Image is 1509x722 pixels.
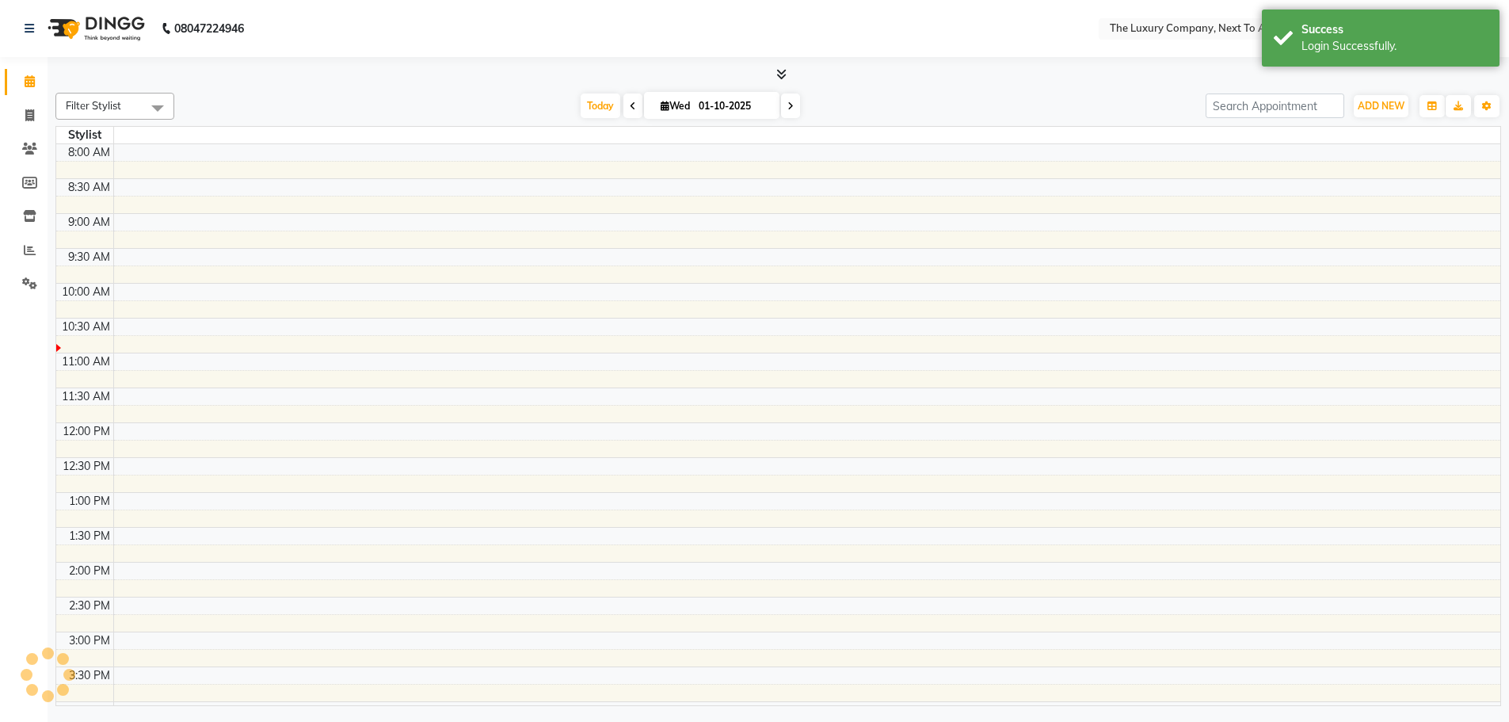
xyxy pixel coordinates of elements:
div: 1:30 PM [66,528,113,544]
div: 11:00 AM [59,353,113,370]
span: Filter Stylist [66,99,121,112]
button: ADD NEW [1354,95,1408,117]
input: Search Appointment [1206,94,1344,118]
input: 2025-10-01 [694,94,773,118]
div: 12:00 PM [59,423,113,440]
span: Today [581,94,620,118]
div: 2:30 PM [66,598,113,614]
div: 1:00 PM [66,493,113,510]
div: 11:30 AM [59,388,113,405]
div: Login Successfully. [1301,38,1488,55]
div: 8:00 AM [65,144,113,161]
img: logo [40,6,149,51]
span: Wed [657,100,694,112]
div: 9:00 AM [65,214,113,231]
div: 12:30 PM [59,458,113,475]
div: 3:00 PM [66,632,113,649]
span: ADD NEW [1358,100,1404,112]
div: Success [1301,21,1488,38]
div: 4:00 PM [66,702,113,719]
div: 2:00 PM [66,563,113,579]
div: 8:30 AM [65,179,113,196]
div: 10:00 AM [59,284,113,300]
div: 3:30 PM [66,667,113,684]
div: 10:30 AM [59,319,113,335]
b: 08047224946 [174,6,244,51]
div: Stylist [56,127,113,143]
div: 9:30 AM [65,249,113,265]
